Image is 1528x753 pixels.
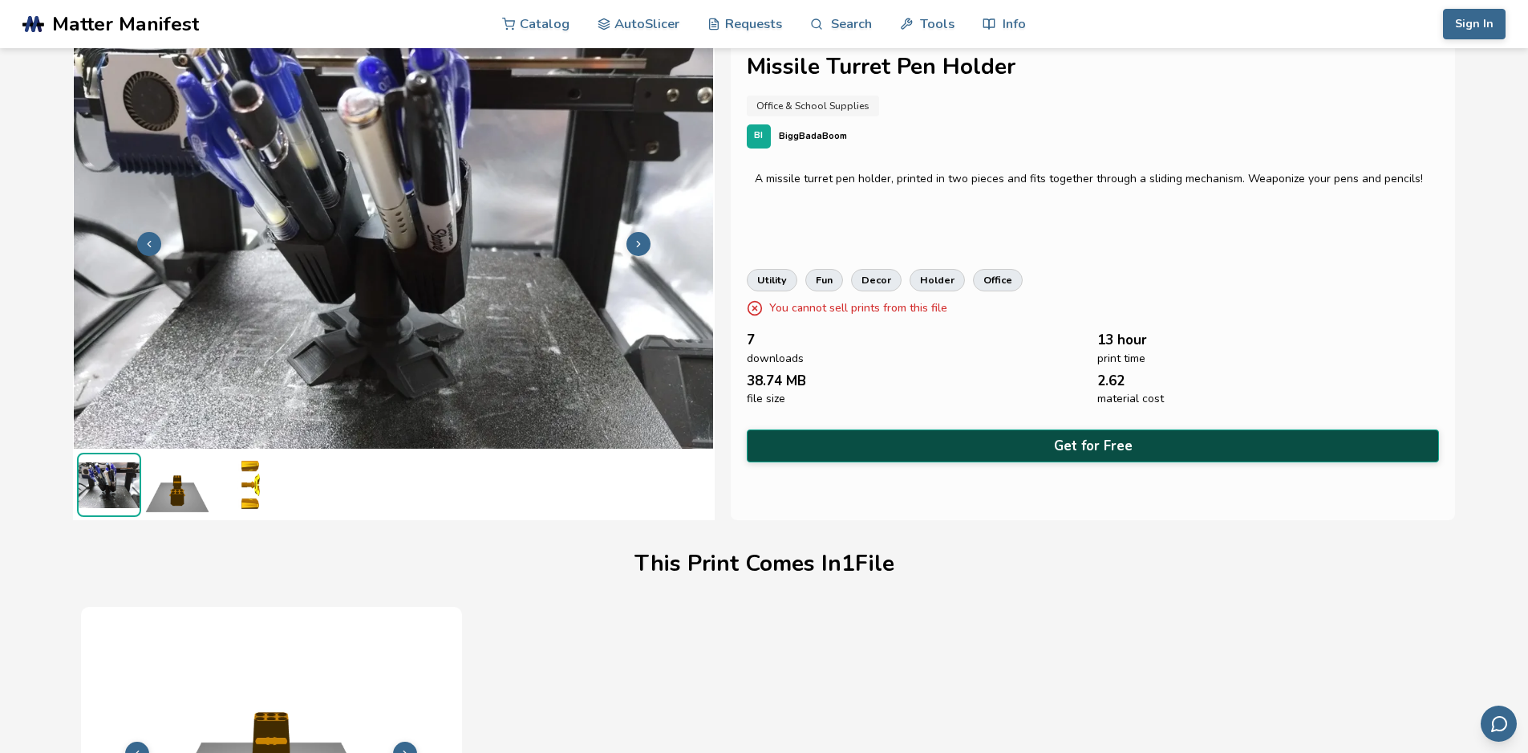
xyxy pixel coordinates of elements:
[769,299,947,316] p: You cannot sell prints from this file
[747,332,755,348] span: 7
[910,269,965,291] a: holder
[755,173,1432,185] div: A missile turret pen holder, printed in two pieces and fits together through a sliding mechanism....
[747,429,1440,462] button: Get for Free
[1097,393,1164,405] span: material cost
[1443,9,1506,39] button: Sign In
[1097,373,1125,389] span: 2.62
[779,128,847,144] p: BiggBadaBoom
[747,373,806,389] span: 38.74 MB
[973,269,1023,291] a: office
[145,453,209,517] img: Turret_5_All_Print_Bed_Preview
[805,269,843,291] a: fun
[747,352,804,365] span: downloads
[747,96,879,116] a: Office & School Supplies
[634,552,894,576] h1: This Print Comes In 1 File
[213,453,278,517] img: Turret_5_All_3D_Preview
[52,13,199,35] span: Matter Manifest
[1481,706,1517,742] button: Send feedback via email
[747,55,1440,79] h1: Missile Turret Pen Holder
[747,393,785,405] span: file size
[851,269,902,291] a: decor
[1097,352,1145,365] span: print time
[754,131,763,141] span: BI
[1097,332,1147,348] span: 13 hour
[747,269,797,291] a: utility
